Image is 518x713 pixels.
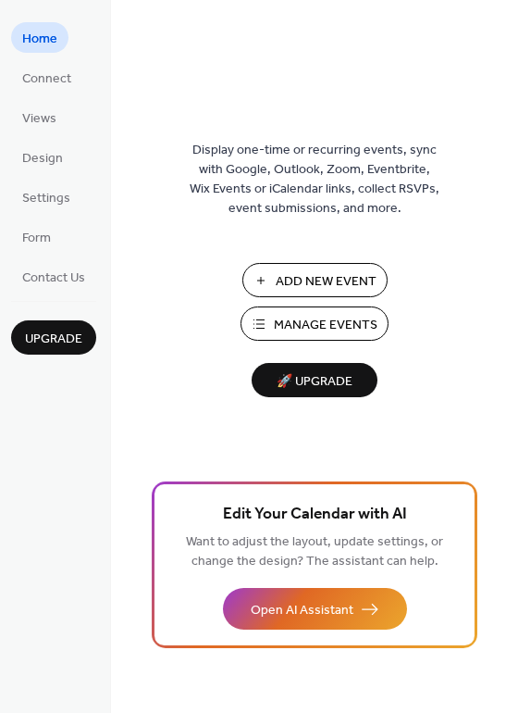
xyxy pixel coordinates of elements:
[276,272,376,292] span: Add New Event
[22,149,63,169] span: Design
[22,189,70,208] span: Settings
[25,330,82,349] span: Upgrade
[22,69,71,89] span: Connect
[22,30,57,49] span: Home
[22,269,85,288] span: Contact Us
[240,306,388,341] button: Manage Events
[223,588,407,630] button: Open AI Assistant
[242,263,388,297] button: Add New Event
[252,363,377,397] button: 🚀 Upgrade
[11,221,62,252] a: Form
[22,109,56,129] span: Views
[11,142,74,172] a: Design
[22,229,51,248] span: Form
[223,502,407,528] span: Edit Your Calendar with AI
[186,530,443,574] span: Want to adjust the layout, update settings, or change the design? The assistant can help.
[190,141,439,219] span: Display one-time or recurring events, sync with Google, Outlook, Zoom, Eventbrite, Wix Events or ...
[11,320,96,355] button: Upgrade
[263,369,366,394] span: 🚀 Upgrade
[274,316,377,335] span: Manage Events
[11,102,68,132] a: Views
[11,62,82,93] a: Connect
[11,181,81,212] a: Settings
[11,261,96,292] a: Contact Us
[251,601,353,620] span: Open AI Assistant
[11,22,68,53] a: Home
